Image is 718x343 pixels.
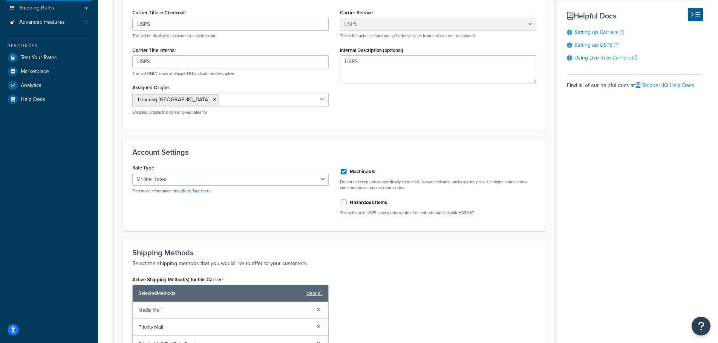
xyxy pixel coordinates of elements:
[183,188,202,194] a: Rate Types
[21,69,49,75] span: Marketplace
[6,93,92,106] a: Help Docs
[340,210,536,216] p: This will cause USPS to only return rates for methods suffixed with HAZMAT
[6,79,92,92] a: Analytics
[567,74,703,91] div: Find all of our helpful docs at:
[574,54,637,62] a: Using Live Rate Carriers
[340,10,373,15] label: Carrier Service
[132,259,536,268] p: Select the shipping methods that you would like to offer to your customers.
[636,81,694,89] a: ShipperHQ Help Docs
[306,288,323,299] a: clear all
[138,288,303,299] span: Selected Methods
[6,65,92,78] a: Marketplace
[340,33,536,39] p: This is the actual service you will retrieve rates from and can not be updated
[138,96,209,104] span: Hexmag [GEOGRAPHIC_DATA]
[86,19,87,26] span: 1
[21,82,41,89] span: Analytics
[132,148,536,156] h3: Account Settings
[6,15,92,29] a: Advanced Features1
[340,179,536,191] p: Do not uncheck unless specifically instructed. Non-machinable packages may result in higher rates...
[574,41,618,49] a: Setting up USPS
[350,199,387,206] label: Hazardous Items
[132,33,329,39] p: This will be displayed to customers at checkout
[6,1,92,15] a: Shipping Rules
[138,322,311,332] span: Priority Mail
[21,96,45,103] span: Help Docs
[19,19,65,26] span: Advanced Features
[567,12,703,20] h3: Helpful Docs
[340,47,403,53] label: Internal Description (optional)
[692,317,710,335] button: Open Resource Center
[132,47,176,53] label: Carrier Title Internal
[132,188,329,194] p: Find more information about here.
[574,28,624,36] a: Setting up Carriers
[6,43,92,49] div: Resources
[19,5,54,11] span: Shipping Rules
[132,71,329,76] p: This will ONLY show in ShipperHQ and can be descriptive
[21,55,57,61] span: Test Your Rates
[6,51,92,64] a: Test Your Rates
[138,305,311,316] span: Media Mail
[132,110,329,115] p: Shipping Origins this carrier gives rates for
[132,165,154,171] label: Rate Type
[132,10,187,16] label: Carrier Title in Checkout
[6,15,92,29] li: Advanced Features
[350,168,375,175] label: Machinable
[688,8,703,21] button: Hide Help Docs
[132,85,170,90] label: Assigned Origins
[132,277,224,283] label: Active Shipping Method(s) for this Carrier
[132,248,536,257] h3: Shipping Methods
[340,55,536,83] textarea: USPS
